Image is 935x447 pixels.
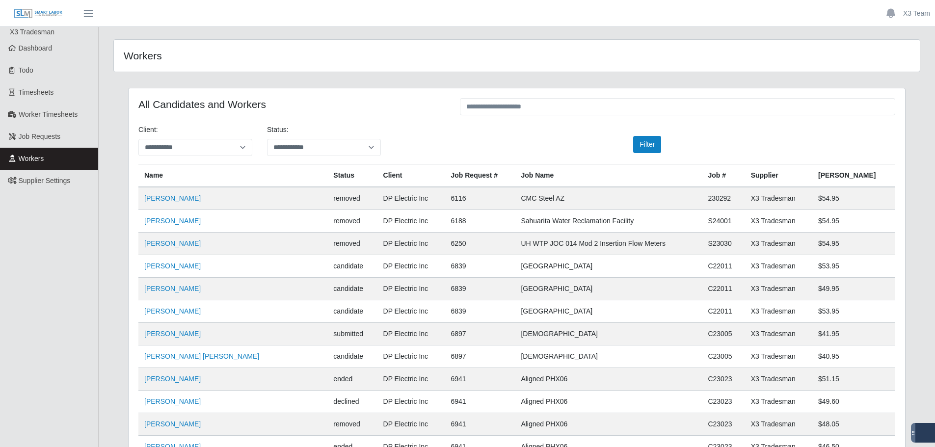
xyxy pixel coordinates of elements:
[138,164,327,187] th: Name
[327,323,377,345] td: submitted
[10,28,54,36] span: X3 Tradesman
[745,391,812,413] td: X3 Tradesman
[14,8,63,19] img: SLM Logo
[702,413,745,436] td: C23023
[327,233,377,255] td: removed
[124,50,443,62] h4: Workers
[445,164,515,187] th: Job Request #
[19,44,53,52] span: Dashboard
[812,233,895,255] td: $54.95
[702,323,745,345] td: C23005
[327,391,377,413] td: declined
[445,368,515,391] td: 6941
[19,66,33,74] span: Todo
[327,187,377,210] td: removed
[144,352,259,360] a: [PERSON_NAME] [PERSON_NAME]
[377,255,445,278] td: DP Electric Inc
[702,255,745,278] td: C22011
[377,164,445,187] th: Client
[327,210,377,233] td: removed
[812,187,895,210] td: $54.95
[327,255,377,278] td: candidate
[19,132,61,140] span: Job Requests
[515,368,702,391] td: Aligned PHX06
[633,136,661,153] button: Filter
[138,98,445,110] h4: All Candidates and Workers
[745,278,812,300] td: X3 Tradesman
[377,300,445,323] td: DP Electric Inc
[144,285,201,292] a: [PERSON_NAME]
[812,164,895,187] th: [PERSON_NAME]
[812,323,895,345] td: $41.95
[377,391,445,413] td: DP Electric Inc
[144,330,201,338] a: [PERSON_NAME]
[327,278,377,300] td: candidate
[144,420,201,428] a: [PERSON_NAME]
[702,210,745,233] td: S24001
[445,391,515,413] td: 6941
[445,300,515,323] td: 6839
[812,255,895,278] td: $53.95
[903,8,930,19] a: X3 Team
[19,110,78,118] span: Worker Timesheets
[745,164,812,187] th: Supplier
[745,345,812,368] td: X3 Tradesman
[144,397,201,405] a: [PERSON_NAME]
[445,278,515,300] td: 6839
[515,187,702,210] td: CMC Steel AZ
[377,368,445,391] td: DP Electric Inc
[745,368,812,391] td: X3 Tradesman
[144,262,201,270] a: [PERSON_NAME]
[515,300,702,323] td: [GEOGRAPHIC_DATA]
[702,187,745,210] td: 230292
[138,125,158,135] label: Client:
[702,164,745,187] th: Job #
[144,307,201,315] a: [PERSON_NAME]
[515,164,702,187] th: Job Name
[377,210,445,233] td: DP Electric Inc
[745,300,812,323] td: X3 Tradesman
[19,88,54,96] span: Timesheets
[515,345,702,368] td: [DEMOGRAPHIC_DATA]
[267,125,289,135] label: Status:
[702,278,745,300] td: C22011
[515,413,702,436] td: Aligned PHX06
[812,278,895,300] td: $49.95
[144,194,201,202] a: [PERSON_NAME]
[445,255,515,278] td: 6839
[377,187,445,210] td: DP Electric Inc
[745,233,812,255] td: X3 Tradesman
[327,300,377,323] td: candidate
[377,413,445,436] td: DP Electric Inc
[812,300,895,323] td: $53.95
[327,368,377,391] td: ended
[445,345,515,368] td: 6897
[377,323,445,345] td: DP Electric Inc
[745,187,812,210] td: X3 Tradesman
[515,210,702,233] td: Sahuarita Water Reclamation Facility
[445,233,515,255] td: 6250
[515,233,702,255] td: UH WTP JOC 014 Mod 2 Insertion Flow Meters
[812,368,895,391] td: $51.15
[144,239,201,247] a: [PERSON_NAME]
[445,210,515,233] td: 6188
[19,177,71,184] span: Supplier Settings
[144,217,201,225] a: [PERSON_NAME]
[445,187,515,210] td: 6116
[377,233,445,255] td: DP Electric Inc
[515,391,702,413] td: Aligned PHX06
[745,323,812,345] td: X3 Tradesman
[702,300,745,323] td: C22011
[702,368,745,391] td: C23023
[19,155,44,162] span: Workers
[745,255,812,278] td: X3 Tradesman
[812,210,895,233] td: $54.95
[377,278,445,300] td: DP Electric Inc
[515,323,702,345] td: [DEMOGRAPHIC_DATA]
[515,278,702,300] td: [GEOGRAPHIC_DATA]
[745,210,812,233] td: X3 Tradesman
[445,413,515,436] td: 6941
[445,323,515,345] td: 6897
[702,391,745,413] td: C23023
[745,413,812,436] td: X3 Tradesman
